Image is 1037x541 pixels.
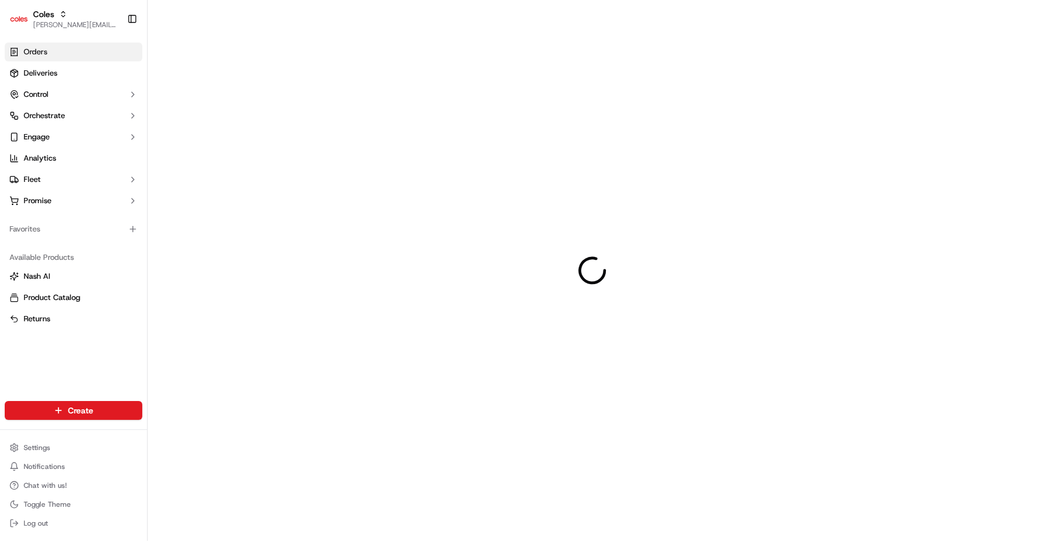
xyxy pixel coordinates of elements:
[33,20,118,30] button: [PERSON_NAME][EMAIL_ADDRESS][DOMAIN_NAME]
[5,64,142,83] a: Deliveries
[5,477,142,494] button: Chat with us!
[5,85,142,104] button: Control
[5,515,142,532] button: Log out
[5,149,142,168] a: Analytics
[24,314,50,324] span: Returns
[9,271,138,282] a: Nash AI
[9,292,138,303] a: Product Catalog
[5,288,142,307] button: Product Catalog
[5,439,142,456] button: Settings
[5,170,142,189] button: Fleet
[5,43,142,61] a: Orders
[24,174,41,185] span: Fleet
[24,47,47,57] span: Orders
[24,292,80,303] span: Product Catalog
[24,153,56,164] span: Analytics
[24,89,48,100] span: Control
[24,195,51,206] span: Promise
[24,481,67,490] span: Chat with us!
[5,496,142,513] button: Toggle Theme
[5,267,142,286] button: Nash AI
[5,248,142,267] div: Available Products
[24,271,50,282] span: Nash AI
[24,462,65,471] span: Notifications
[5,309,142,328] button: Returns
[24,110,65,121] span: Orchestrate
[5,401,142,420] button: Create
[5,5,122,33] button: ColesColes[PERSON_NAME][EMAIL_ADDRESS][DOMAIN_NAME]
[5,458,142,475] button: Notifications
[24,519,48,528] span: Log out
[5,191,142,210] button: Promise
[9,9,28,28] img: Coles
[5,106,142,125] button: Orchestrate
[9,314,138,324] a: Returns
[68,405,93,416] span: Create
[33,8,54,20] button: Coles
[5,220,142,239] div: Favorites
[24,500,71,509] span: Toggle Theme
[24,132,50,142] span: Engage
[24,443,50,452] span: Settings
[24,68,57,79] span: Deliveries
[5,128,142,146] button: Engage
